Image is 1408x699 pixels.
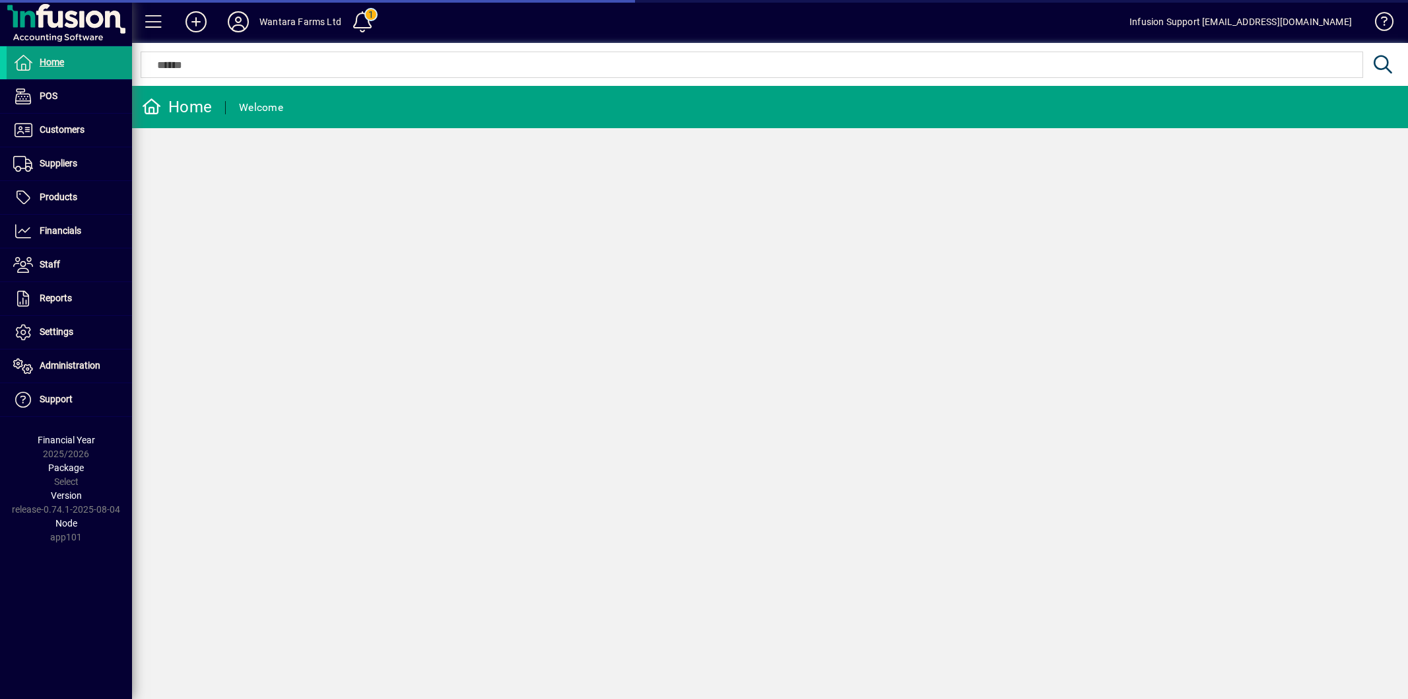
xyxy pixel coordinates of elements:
[7,383,132,416] a: Support
[40,293,72,303] span: Reports
[40,360,100,371] span: Administration
[7,215,132,248] a: Financials
[239,97,283,118] div: Welcome
[7,282,132,315] a: Reports
[55,518,77,529] span: Node
[40,57,64,67] span: Home
[40,326,73,337] span: Settings
[217,10,259,34] button: Profile
[7,349,132,383] a: Administration
[259,11,341,32] div: Wantara Farms Ltd
[40,225,81,236] span: Financials
[40,394,73,404] span: Support
[7,80,132,113] a: POS
[1365,3,1391,46] a: Knowledge Base
[1129,11,1352,32] div: Infusion Support [EMAIL_ADDRESS][DOMAIN_NAME]
[51,490,82,501] span: Version
[40,91,57,101] span: POS
[38,435,95,445] span: Financial Year
[40,158,77,168] span: Suppliers
[40,192,77,202] span: Products
[142,96,212,118] div: Home
[7,248,132,281] a: Staff
[7,316,132,349] a: Settings
[40,259,60,270] span: Staff
[7,147,132,180] a: Suppliers
[7,114,132,147] a: Customers
[40,124,84,135] span: Customers
[175,10,217,34] button: Add
[48,462,84,473] span: Package
[7,181,132,214] a: Products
